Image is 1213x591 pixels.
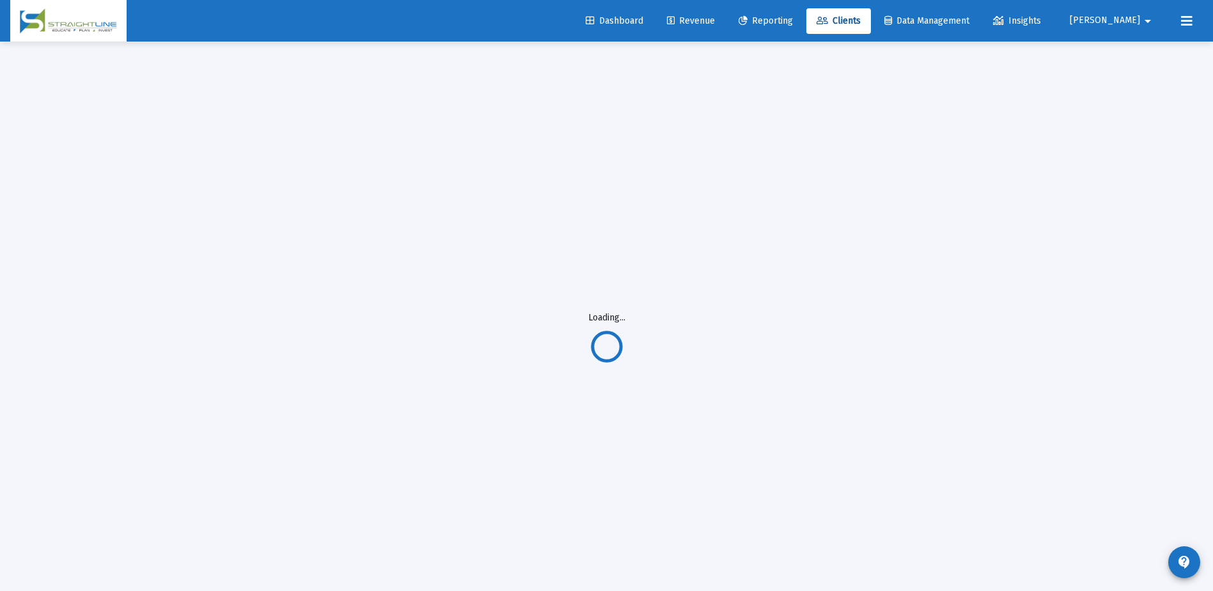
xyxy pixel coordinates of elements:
[1054,8,1171,33] button: [PERSON_NAME]
[983,8,1051,34] a: Insights
[993,15,1041,26] span: Insights
[739,15,793,26] span: Reporting
[1070,15,1140,26] span: [PERSON_NAME]
[817,15,861,26] span: Clients
[657,8,725,34] a: Revenue
[884,15,969,26] span: Data Management
[806,8,871,34] a: Clients
[586,15,643,26] span: Dashboard
[728,8,803,34] a: Reporting
[667,15,715,26] span: Revenue
[20,8,117,34] img: Dashboard
[874,8,980,34] a: Data Management
[1140,8,1155,34] mat-icon: arrow_drop_down
[575,8,653,34] a: Dashboard
[1177,555,1192,570] mat-icon: contact_support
